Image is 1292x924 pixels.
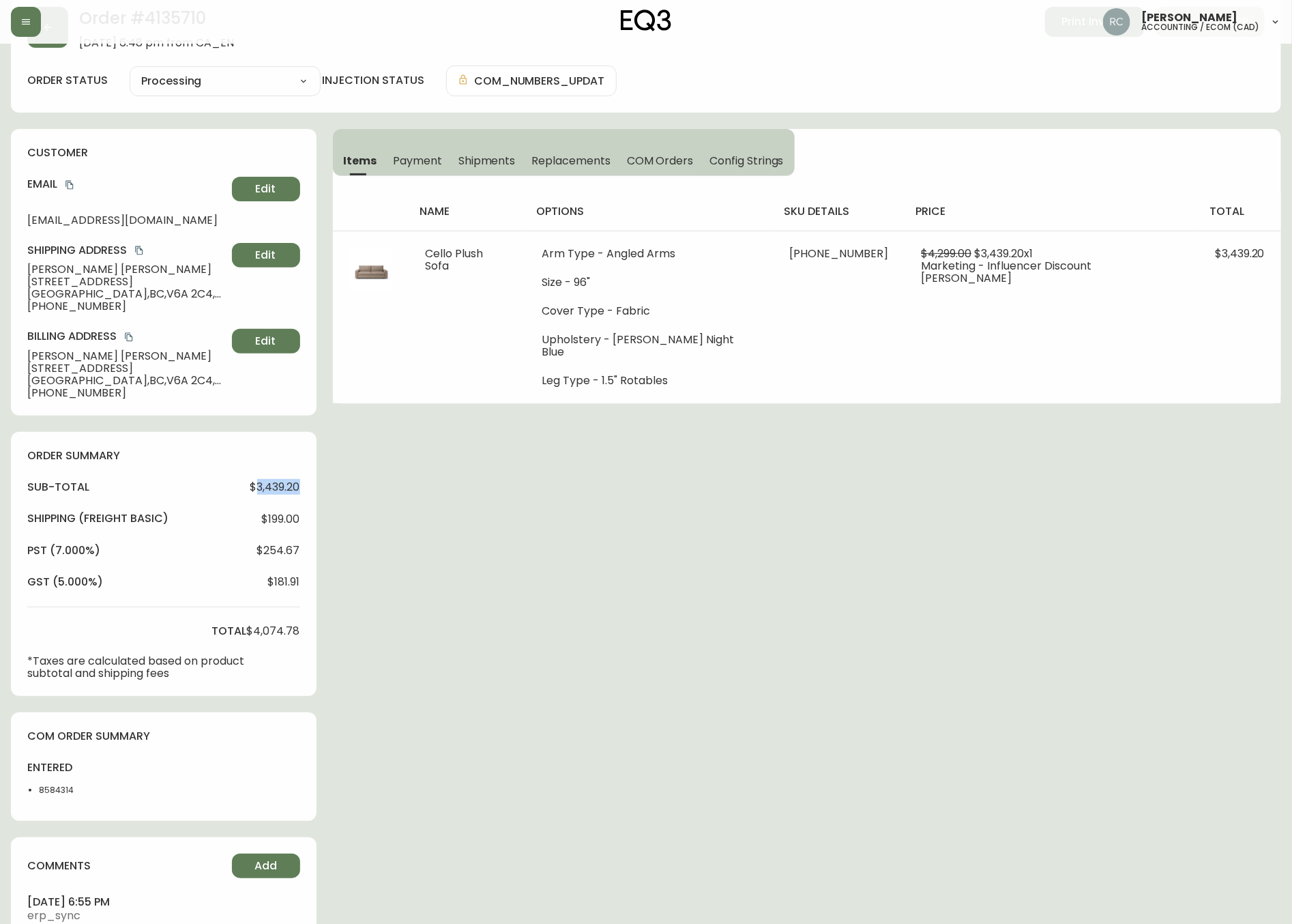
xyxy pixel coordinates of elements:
img: 95c0fe64-c2d9-4ad5-a2ec-216822a25795.jpg [349,248,393,291]
h4: total [1209,204,1270,219]
span: $3,439.20 x 1 [974,246,1033,261]
span: $3,439.20 [250,481,300,493]
h4: name [420,204,514,219]
span: [DATE] 6:48 pm from CA_EN [79,37,234,49]
label: order status [27,73,108,88]
span: Edit [256,248,276,263]
span: COM Orders [627,154,694,168]
h4: sub-total [27,480,89,495]
h4: customer [27,145,300,160]
span: $199.00 [262,513,300,525]
span: $4,299.00 [921,246,971,261]
img: f4ba4e02bd060be8f1386e3ca455bd0e [1103,8,1130,35]
h4: com order summary [27,729,300,744]
h4: [DATE] 6:55 pm [27,895,300,910]
span: Replacements [531,154,610,168]
h4: Billing Address [27,329,226,344]
span: [GEOGRAPHIC_DATA] , BC , V6A 2C4 , CA [27,375,226,387]
span: Items [344,154,377,168]
h4: options [536,204,762,219]
span: [PERSON_NAME] [PERSON_NAME] [27,350,226,362]
span: $254.67 [257,545,300,557]
span: Shipments [458,154,516,168]
span: $181.91 [268,576,300,588]
span: Edit [256,182,276,197]
span: [STREET_ADDRESS] [27,362,226,375]
button: copy [122,330,136,344]
h4: gst (5.000%) [27,575,103,590]
li: Size - 96" [542,276,757,289]
li: Upholstery - [PERSON_NAME] Night Blue [542,334,757,358]
span: [EMAIL_ADDRESS][DOMAIN_NAME] [27,214,226,227]
h4: sku details [784,204,894,219]
h4: injection status [322,73,424,88]
span: Payment [393,154,442,168]
button: Add [232,854,300,878]
span: $3,439.20 [1215,246,1265,261]
button: Edit [232,329,300,353]
h4: Shipping Address [27,243,226,258]
h4: Shipping ( Freight Basic ) [27,511,168,526]
span: Edit [256,334,276,349]
span: Add [254,858,277,874]
span: Marketing - Influencer Discount [PERSON_NAME] [921,258,1091,286]
button: Edit [232,177,300,201]
h4: entered [27,760,107,775]
li: Arm Type - Angled Arms [542,248,757,260]
span: [PHONE_NUMBER] [27,387,226,399]
h4: pst (7.000%) [27,543,100,558]
button: copy [132,244,146,257]
h4: Email [27,177,226,192]
span: Config Strings [709,154,783,168]
span: [PHONE_NUMBER] [789,246,888,261]
h4: price [915,204,1188,219]
h4: order summary [27,448,300,463]
span: Cello Plush Sofa [426,246,484,274]
button: copy [63,178,76,192]
span: [PERSON_NAME] [1141,12,1237,23]
span: $4,074.78 [247,625,300,637]
h4: comments [27,858,91,874]
span: [PHONE_NUMBER] [27,300,226,313]
span: [PERSON_NAME] [PERSON_NAME] [27,263,226,276]
img: logo [621,10,671,31]
h5: accounting / ecom (cad) [1141,23,1259,31]
button: Edit [232,243,300,268]
li: Leg Type - 1.5" Rotables [542,375,757,387]
p: *Taxes are calculated based on product subtotal and shipping fees [27,655,247,680]
span: [GEOGRAPHIC_DATA] , BC , V6A 2C4 , CA [27,288,226,300]
li: Cover Type - Fabric [542,305,757,317]
span: [STREET_ADDRESS] [27,276,226,288]
span: erp_sync [27,910,300,922]
h4: total [212,624,247,639]
li: 8584314 [39,784,107,796]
